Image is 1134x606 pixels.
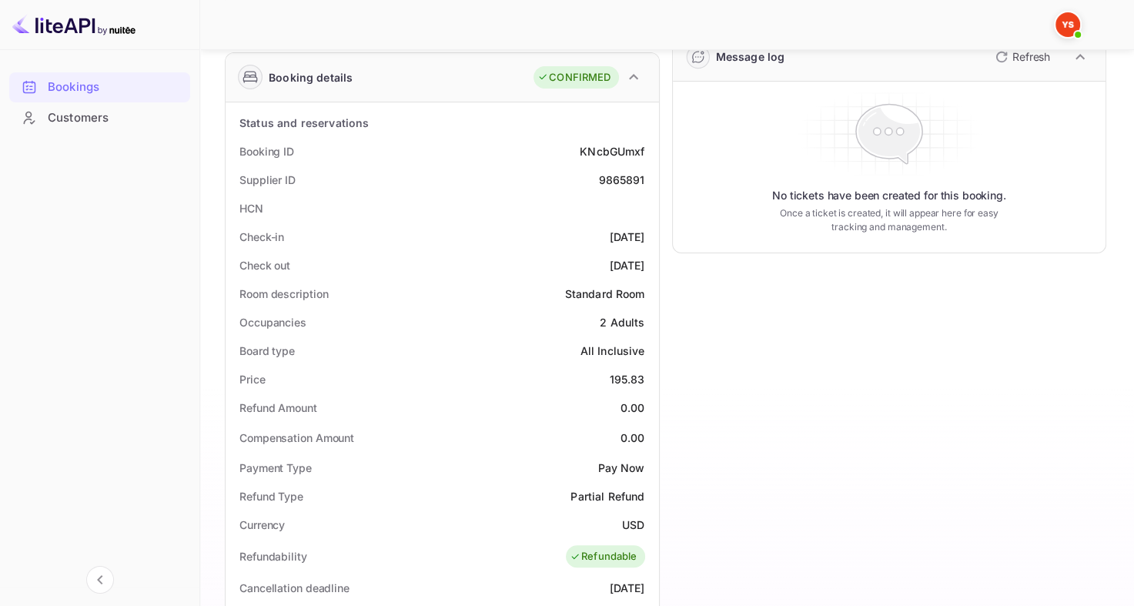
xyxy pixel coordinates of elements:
a: Bookings [9,72,190,101]
div: Customers [48,109,182,127]
div: CONFIRMED [537,70,610,85]
div: Customers [9,103,190,133]
div: Booking details [269,69,353,85]
div: All Inclusive [580,343,645,359]
p: Once a ticket is created, it will appear here for easy tracking and management. [773,206,1005,234]
div: Bookings [48,79,182,96]
div: 0.00 [621,430,645,446]
div: Price [239,371,266,387]
div: Supplier ID [239,172,296,188]
div: HCN [239,200,263,216]
div: [DATE] [610,229,645,245]
button: Refresh [986,45,1056,69]
div: Check out [239,257,290,273]
div: Refund Amount [239,400,317,416]
p: Refresh [1012,49,1050,65]
div: Refund Type [239,488,303,504]
div: KNcbGUmxf [580,143,644,159]
div: Status and reservations [239,115,369,131]
a: Customers [9,103,190,132]
div: 0.00 [621,400,645,416]
div: [DATE] [610,580,645,596]
div: Cancellation deadline [239,580,350,596]
div: Currency [239,517,285,533]
div: Refundable [570,549,637,564]
div: 2 Adults [600,314,644,330]
div: Occupancies [239,314,306,330]
div: Refundability [239,548,307,564]
div: 195.83 [610,371,645,387]
div: Compensation Amount [239,430,354,446]
div: USD [622,517,644,533]
div: Message log [716,49,785,65]
div: Payment Type [239,460,312,476]
div: [DATE] [610,257,645,273]
div: 9865891 [598,172,644,188]
div: Booking ID [239,143,294,159]
img: LiteAPI logo [12,12,135,37]
div: Pay Now [597,460,644,476]
div: Partial Refund [570,488,644,504]
img: Yandex Support [1055,12,1080,37]
button: Collapse navigation [86,566,114,594]
div: Standard Room [565,286,645,302]
div: Room description [239,286,328,302]
p: No tickets have been created for this booking. [772,188,1006,203]
div: Bookings [9,72,190,102]
div: Check-in [239,229,284,245]
div: Board type [239,343,295,359]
